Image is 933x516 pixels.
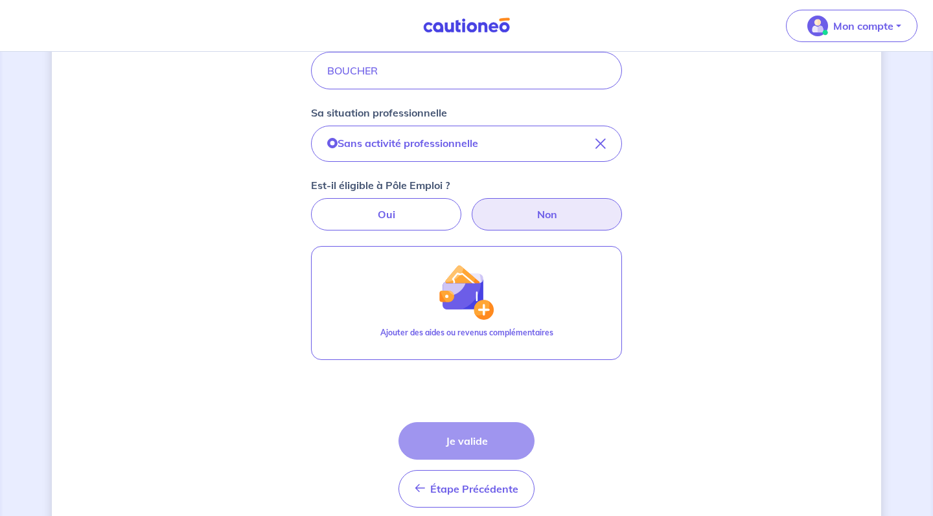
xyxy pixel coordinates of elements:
label: Oui [311,198,461,230]
button: Étape Précédente [398,470,535,508]
img: illu_account_valid_menu.svg [807,16,828,36]
img: Cautioneo [418,17,515,34]
p: Mon compte [833,18,893,34]
button: Sans activité professionnelle [311,126,622,162]
button: illu_wallet.svgAjouter des aides ou revenus complémentaires [311,246,622,360]
img: illu_wallet.svg [439,264,494,320]
button: illu_account_valid_menu.svgMon compte [786,10,917,42]
input: Doe [311,52,622,89]
p: Ajouter des aides ou revenus complémentaires [380,327,553,339]
span: Étape Précédente [430,482,518,495]
label: Non [472,198,622,230]
p: Sans activité professionnelle [338,135,478,151]
p: Sa situation professionnelle [311,105,447,120]
strong: Est-il éligible à Pôle Emploi ? [311,179,450,192]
